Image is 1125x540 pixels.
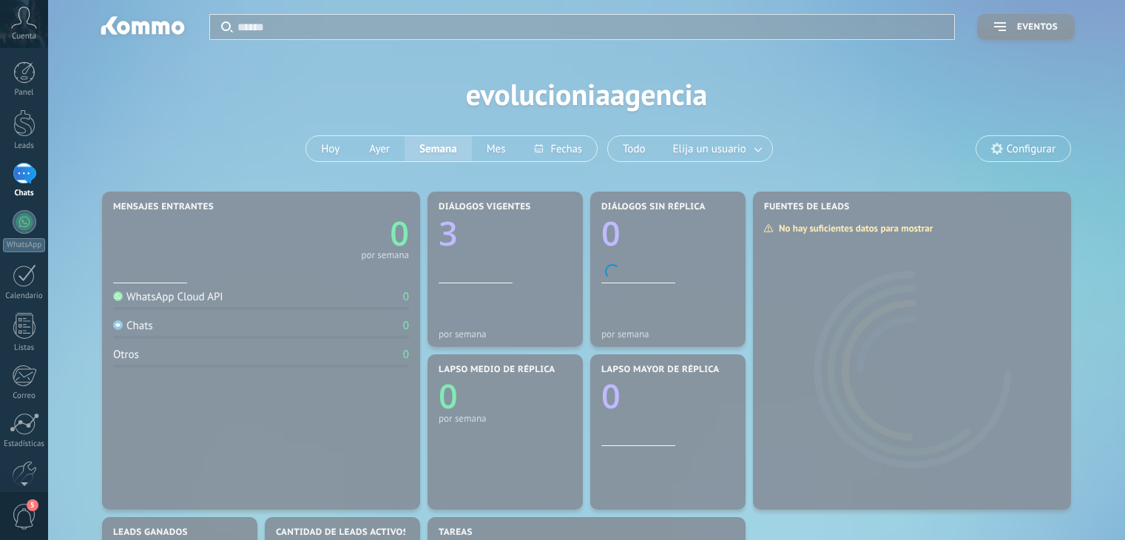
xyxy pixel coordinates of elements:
div: Correo [3,391,46,401]
div: Leads [3,141,46,151]
div: Panel [3,88,46,98]
div: Estadísticas [3,439,46,449]
div: WhatsApp [3,238,45,252]
span: 5 [27,499,38,511]
div: Listas [3,343,46,353]
div: Calendario [3,291,46,301]
span: Cuenta [12,32,36,41]
div: Chats [3,189,46,198]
